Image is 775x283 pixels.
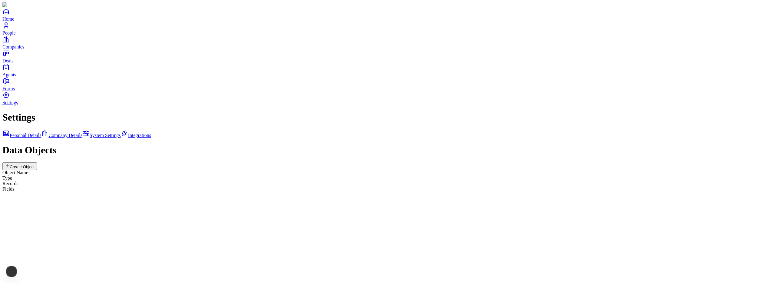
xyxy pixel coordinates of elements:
[2,92,773,105] a: Settings
[10,133,41,138] span: Personal Details
[82,133,121,138] a: System Settings
[2,16,14,22] span: Home
[2,50,773,63] a: Deals
[2,133,41,138] a: Personal Details
[2,22,773,35] a: People
[2,2,40,8] img: Item Brain Logo
[41,133,82,138] a: Company Details
[2,44,24,49] span: Companies
[2,78,773,91] a: Forms
[2,36,773,49] a: Companies
[2,175,773,181] div: Type
[2,86,15,91] span: Forms
[2,186,773,192] div: Fields
[2,100,18,105] span: Settings
[2,8,773,22] a: Home
[128,133,151,138] span: Integrations
[90,133,121,138] span: System Settings
[2,58,13,63] span: Deals
[2,162,37,170] button: Create Object
[2,72,16,77] span: Agents
[2,112,773,123] h1: Settings
[2,30,16,35] span: People
[48,133,82,138] span: Company Details
[2,170,773,175] div: Object Name
[2,145,773,156] h1: Data Objects
[121,133,151,138] a: Integrations
[2,64,773,77] a: Agents
[2,181,773,186] div: Records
